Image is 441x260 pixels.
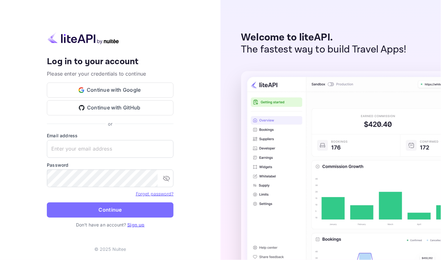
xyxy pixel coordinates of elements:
img: liteapi [47,32,120,44]
a: Forget password? [136,191,173,196]
p: Please enter your credentials to continue [47,70,173,77]
p: © 2025 Nuitee [94,246,126,252]
a: Sign up [127,222,144,227]
p: Don't have an account? [47,221,173,228]
button: Continue [47,202,173,218]
p: Welcome to liteAPI. [241,32,407,44]
button: Continue with Google [47,83,173,98]
label: Password [47,162,173,168]
p: or [108,121,112,127]
button: Continue with GitHub [47,100,173,115]
p: The fastest way to build Travel Apps! [241,44,407,56]
input: Enter your email address [47,140,173,158]
button: toggle password visibility [160,172,173,185]
h4: Log in to your account [47,56,173,67]
label: Email address [47,132,173,139]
